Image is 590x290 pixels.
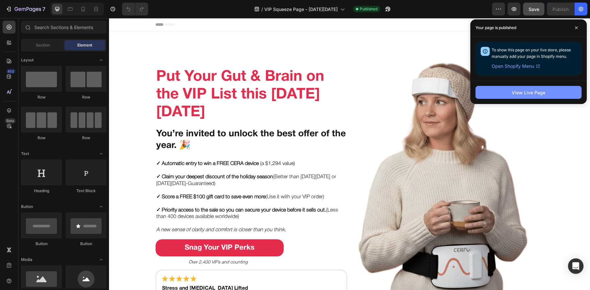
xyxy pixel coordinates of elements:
[21,21,106,34] input: Search Sections & Elements
[42,5,45,13] p: 7
[52,257,88,264] img: gempages_552644572065301619-cf993f10-66d1-45ed-bc63-c1ff634f1d09.svg
[77,42,92,48] span: Element
[47,156,237,169] p: (Better than [DATE][DATE] or [DATE][DATE]-Guaranteed)
[66,241,106,247] div: Button
[5,118,16,123] div: Beta
[96,254,106,265] span: Toggle open
[261,6,263,13] span: /
[21,94,62,100] div: Row
[552,6,569,13] div: Publish
[53,268,232,273] p: Stress and [MEDICAL_DATA] Lifted
[47,176,237,182] p: (Use it with your VIP order)
[47,190,217,194] strong: ✓ Priority access to the sale so you can secure your device before it sells out.
[122,3,148,16] div: Undo/Redo
[512,89,545,96] div: View Live Page
[36,42,50,48] span: Section
[21,204,33,210] span: Button
[66,188,106,194] div: Text Block
[47,210,177,214] i: A new sense of clarity and comfort is closer than you think.
[80,242,139,246] i: Over 2,400 VIPs and counting
[21,257,32,263] span: Media
[96,55,106,65] span: Toggle open
[66,135,106,141] div: Row
[151,143,186,148] span: (a $1,294 value)
[21,241,62,247] div: Button
[109,18,590,290] iframe: Design area
[6,69,16,74] div: 450
[492,62,534,70] span: Open Shopify Menu
[529,6,539,12] span: Save
[475,25,516,31] p: Your page is published
[568,258,584,274] div: Open Intercom Messenger
[21,151,29,157] span: Text
[3,3,48,16] button: 7
[360,6,377,12] span: Published
[96,202,106,212] span: Toggle open
[21,188,62,194] div: Heading
[96,149,106,159] span: Toggle open
[47,157,164,161] strong: ✓ Claim your deepest discount of the holiday season
[523,3,544,16] button: Save
[76,225,146,234] p: Snag Your VIP Perks
[21,57,34,63] span: Layout
[47,177,157,181] strong: ✓ Score a FREE $100 gift card to save even more
[66,94,106,100] div: Row
[492,47,571,59] span: To show this page on your live store, please manually add your page in Shopify menu.
[21,135,62,141] div: Row
[47,189,237,202] p: (Less than 400 devices available worldwide)
[475,86,582,99] button: View Live Page
[47,221,175,238] button: <p>Snag Your VIP Perks</p>
[547,3,574,16] button: Publish
[264,6,338,13] span: VIP Squeeze Page - [DATE][DATE]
